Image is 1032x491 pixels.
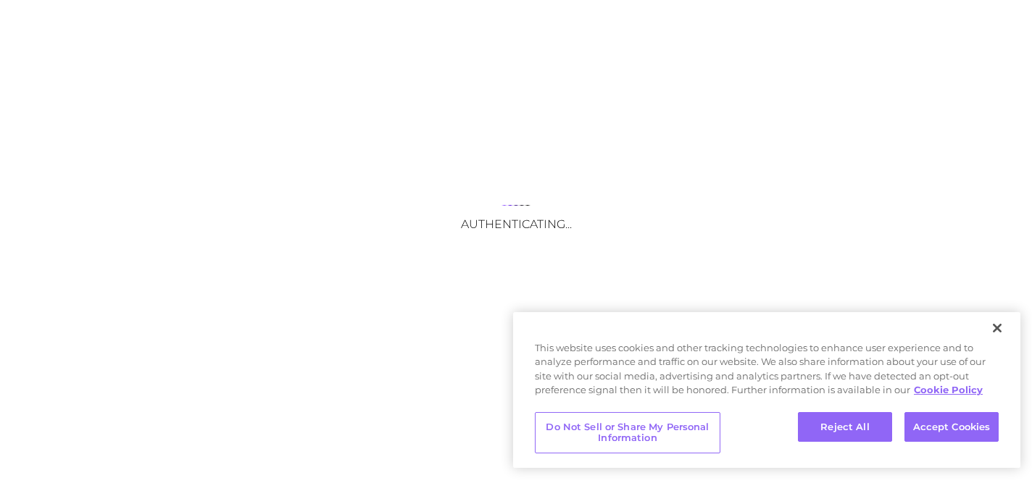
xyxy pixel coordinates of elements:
button: Close [981,312,1013,344]
div: Cookie banner [513,312,1020,468]
button: Do Not Sell or Share My Personal Information, Opens the preference center dialog [535,412,720,453]
h3: Authenticating... [371,217,661,231]
div: Privacy [513,312,1020,468]
a: More information about your privacy, opens in a new tab [914,384,983,395]
div: This website uses cookies and other tracking technologies to enhance user experience and to analy... [513,341,1020,405]
button: Accept Cookies [904,412,999,442]
button: Reject All [798,412,892,442]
